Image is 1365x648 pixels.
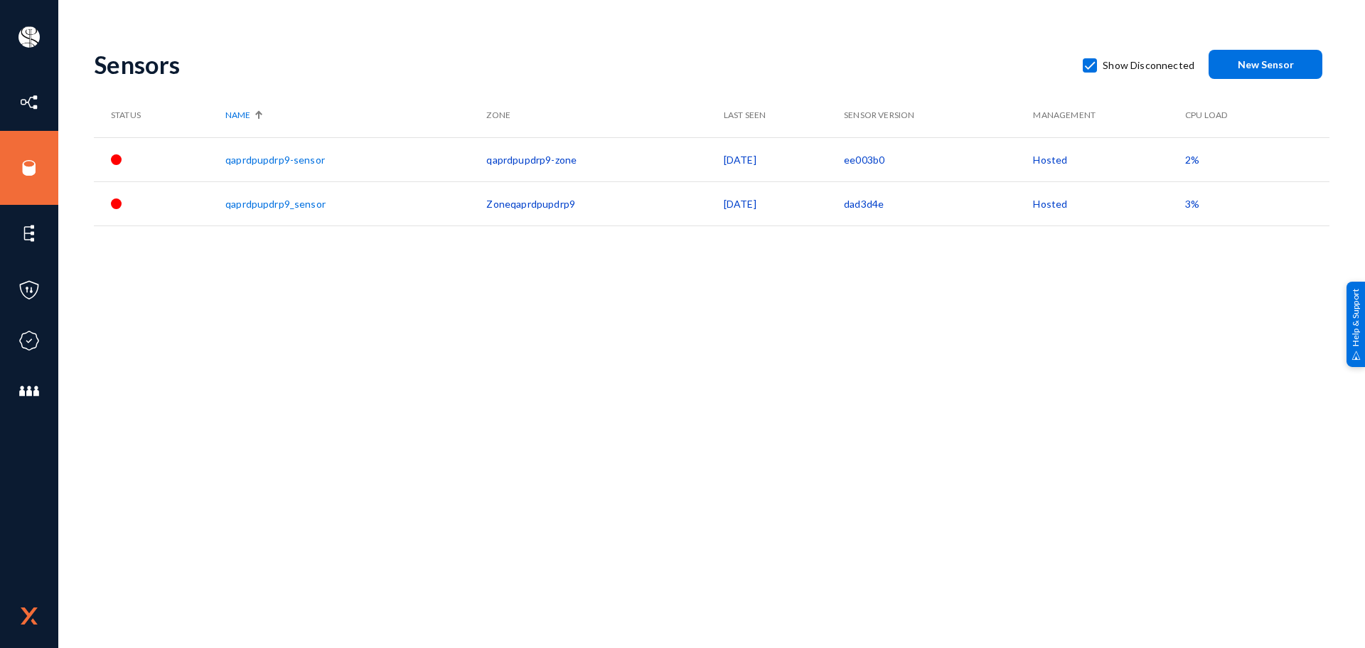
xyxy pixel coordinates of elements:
img: icon-compliance.svg [18,330,40,351]
button: New Sensor [1209,50,1322,79]
a: qaprdpupdrp9-sensor [225,154,325,166]
span: Show Disconnected [1103,55,1194,76]
th: Sensor Version [844,93,1033,137]
td: [DATE] [724,137,844,181]
td: Hosted [1033,137,1185,181]
img: icon-inventory.svg [18,92,40,113]
img: help_support.svg [1351,351,1361,360]
img: ACg8ocIa8OWj5FIzaB8MU-JIbNDt0RWcUDl_eQ0ZyYxN7rWYZ1uJfn9p=s96-c [18,26,40,48]
th: Status [94,93,225,137]
span: 2% [1185,154,1199,166]
img: icon-members.svg [18,381,40,402]
td: ee003b0 [844,137,1033,181]
span: Name [225,109,250,122]
td: dad3d4e [844,181,1033,225]
div: Name [225,109,479,122]
th: CPU Load [1185,93,1288,137]
td: [DATE] [724,181,844,225]
span: New Sensor [1238,58,1294,70]
td: Zoneqaprdpupdrp9 [486,181,723,225]
img: icon-policies.svg [18,280,40,301]
a: qaprdpupdrp9_sensor [225,198,326,210]
th: Management [1033,93,1185,137]
div: Help & Support [1347,281,1365,366]
td: Hosted [1033,181,1185,225]
div: Sensors [94,50,1069,79]
td: qaprdpupdrp9-zone [486,137,723,181]
th: Zone [486,93,723,137]
span: 3% [1185,198,1199,210]
img: icon-elements.svg [18,223,40,244]
img: icon-sources.svg [18,157,40,179]
th: Last Seen [724,93,844,137]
